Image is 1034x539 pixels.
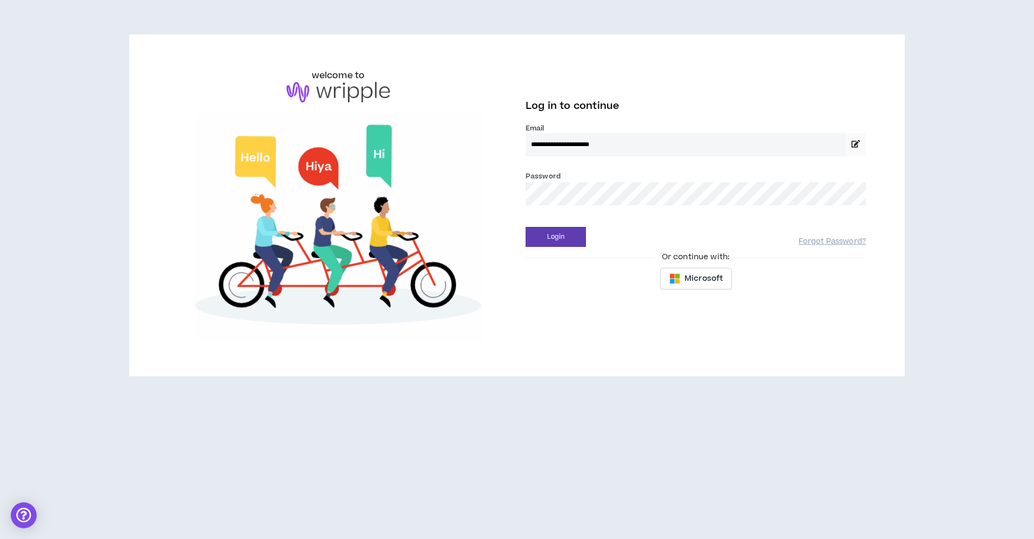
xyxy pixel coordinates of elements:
img: Welcome to Wripple [168,113,508,342]
div: Open Intercom Messenger [11,502,37,528]
span: Microsoft [684,273,723,285]
img: logo-brand.png [287,82,390,102]
span: Log in to continue [526,99,619,113]
a: Forgot Password? [799,237,866,247]
label: Email [526,123,866,133]
button: Microsoft [660,268,732,289]
h6: welcome to [312,69,365,82]
span: Or continue with: [654,251,737,263]
label: Password [526,171,561,181]
button: Login [526,227,586,247]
